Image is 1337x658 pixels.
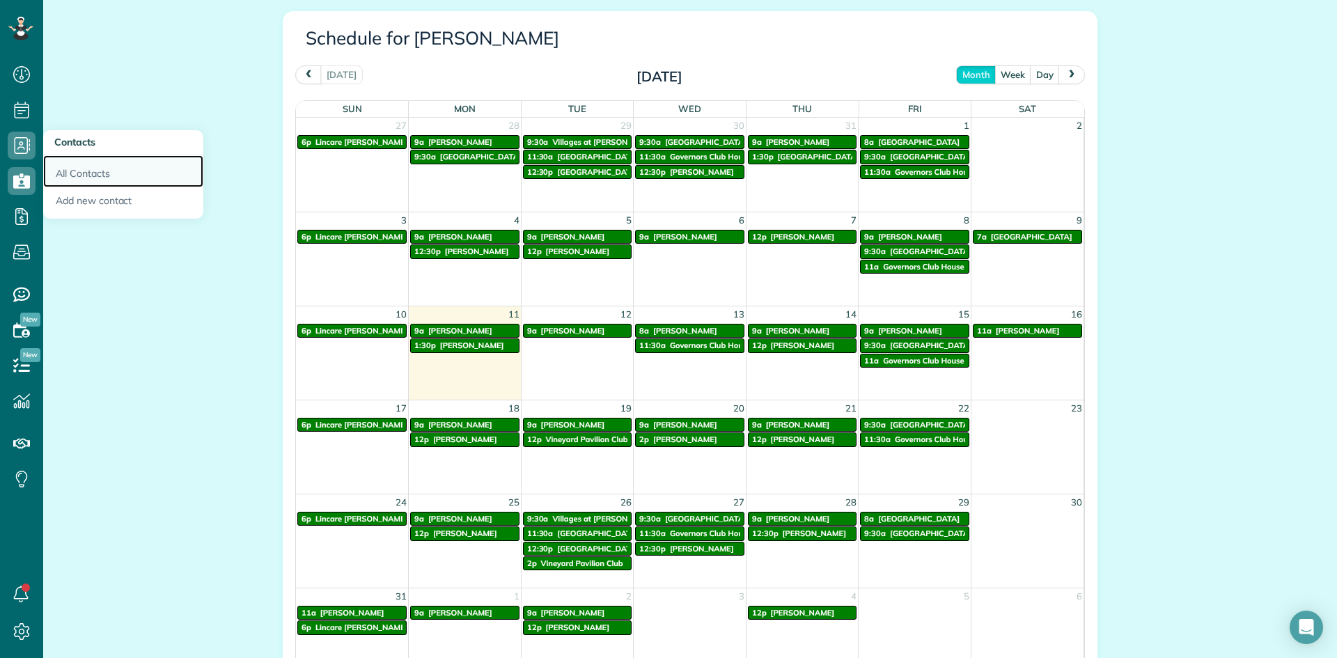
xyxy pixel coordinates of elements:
[771,232,835,242] span: [PERSON_NAME]
[864,528,886,538] span: 9:30a
[994,65,1031,84] button: week
[973,230,1082,244] a: 7a [GEOGRAPHIC_DATA]
[410,230,519,244] a: 9a [PERSON_NAME]
[860,526,969,540] a: 9:30a [GEOGRAPHIC_DATA]
[523,606,632,620] a: 9a [PERSON_NAME]
[302,608,316,618] span: 11a
[635,542,744,556] a: 12:30p [PERSON_NAME]
[541,232,605,242] span: [PERSON_NAME]
[523,418,632,432] a: 9a [PERSON_NAME]
[748,512,857,526] a: 9a [PERSON_NAME]
[527,544,554,554] span: 12:30p
[20,348,40,362] span: New
[670,167,734,177] span: [PERSON_NAME]
[635,526,744,540] a: 11:30a Governors Club House
[394,588,408,604] span: 31
[670,340,751,350] span: Governors Club House
[428,608,492,618] span: [PERSON_NAME]
[320,608,384,618] span: [PERSON_NAME]
[557,528,639,538] span: [GEOGRAPHIC_DATA]
[414,608,424,618] span: 9a
[513,588,521,604] span: 1
[394,306,408,322] span: 10
[977,232,987,242] span: 7a
[864,262,879,272] span: 11a
[545,622,609,632] span: [PERSON_NAME]
[557,152,639,162] span: [GEOGRAPHIC_DATA]
[748,418,857,432] a: 9a [PERSON_NAME]
[297,135,407,149] a: 6p Lincare [PERSON_NAME] Locartion
[639,152,666,162] span: 11:30a
[523,542,632,556] a: 12:30p [GEOGRAPHIC_DATA]
[771,434,835,444] span: [PERSON_NAME]
[306,29,1074,49] h3: Schedule for [PERSON_NAME]
[507,306,521,322] span: 11
[1030,65,1060,84] button: day
[748,135,857,149] a: 9a [PERSON_NAME]
[619,400,633,416] span: 19
[977,326,992,336] span: 11a
[527,137,549,147] span: 9:30a
[850,212,858,228] span: 7
[625,212,633,228] span: 5
[752,434,767,444] span: 12p
[568,103,586,114] span: Tue
[523,432,632,446] a: 12p Vineyard Pavilion Club
[639,528,666,538] span: 11:30a
[635,338,744,352] a: 11:30a Governors Club House
[860,244,969,258] a: 9:30a [GEOGRAPHIC_DATA]
[890,420,971,430] span: [GEOGRAPHIC_DATA]
[778,152,859,162] span: [GEOGRAPHIC_DATA]
[394,494,408,510] span: 24
[752,326,762,336] span: 9a
[635,165,744,179] a: 12:30p [PERSON_NAME]
[527,514,549,524] span: 9:30a
[302,232,311,242] span: 6p
[527,152,554,162] span: 11:30a
[297,512,407,526] a: 6p Lincare [PERSON_NAME] Locartion
[732,494,746,510] span: 27
[302,420,311,430] span: 6p
[864,514,874,524] span: 8a
[297,324,407,338] a: 6p Lincare [PERSON_NAME] Locartion
[864,246,886,256] span: 9:30a
[410,150,519,164] a: 9:30a [GEOGRAPHIC_DATA]
[670,544,734,554] span: [PERSON_NAME]
[639,420,649,430] span: 9a
[670,528,751,538] span: Governors Club House
[748,324,857,338] a: 9a [PERSON_NAME]
[639,340,666,350] span: 11:30a
[440,340,504,350] span: [PERSON_NAME]
[315,326,444,336] span: Lincare [PERSON_NAME] Locartion
[635,230,744,244] a: 9a [PERSON_NAME]
[410,324,519,338] a: 9a [PERSON_NAME]
[619,306,633,322] span: 12
[771,340,835,350] span: [PERSON_NAME]
[860,324,969,338] a: 9a [PERSON_NAME]
[43,155,203,187] a: All Contacts
[766,514,830,524] span: [PERSON_NAME]
[635,418,744,432] a: 9a [PERSON_NAME]
[433,528,497,538] span: [PERSON_NAME]
[962,212,971,228] span: 8
[748,338,857,352] a: 12p [PERSON_NAME]
[1070,494,1084,510] span: 30
[748,432,857,446] a: 12p [PERSON_NAME]
[428,326,492,336] span: [PERSON_NAME]
[752,420,762,430] span: 9a
[440,152,522,162] span: [GEOGRAPHIC_DATA]
[410,135,519,149] a: 9a [PERSON_NAME]
[864,326,874,336] span: 9a
[883,262,964,272] span: Governors Club House
[414,434,429,444] span: 12p
[864,420,886,430] span: 9:30a
[315,232,444,242] span: Lincare [PERSON_NAME] Locartion
[297,418,407,432] a: 6p Lincare [PERSON_NAME] Locartion
[635,324,744,338] a: 8a [PERSON_NAME]
[996,326,1060,336] span: [PERSON_NAME]
[908,103,922,114] span: Fri
[297,620,407,634] a: 6p Lincare [PERSON_NAME] Locartion
[860,432,969,446] a: 11:30a Governors Club House
[635,432,744,446] a: 2p [PERSON_NAME]
[414,340,436,350] span: 1:30p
